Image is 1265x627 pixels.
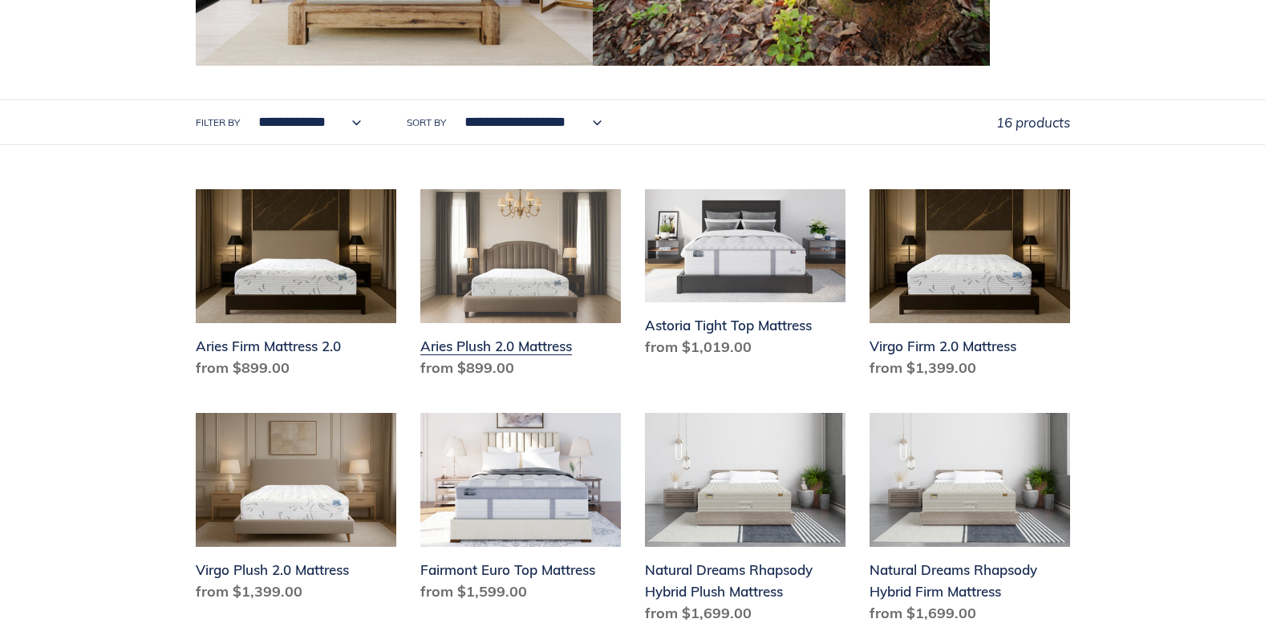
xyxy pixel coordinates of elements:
a: Fairmont Euro Top Mattress [420,413,621,609]
span: 16 products [996,114,1070,131]
a: Astoria Tight Top Mattress [645,189,845,364]
a: Aries Plush 2.0 Mattress [420,189,621,385]
a: Virgo Firm 2.0 Mattress [870,189,1070,385]
a: Virgo Plush 2.0 Mattress [196,413,396,609]
a: Aries Firm Mattress 2.0 [196,189,396,385]
label: Sort by [407,115,446,130]
label: Filter by [196,115,240,130]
